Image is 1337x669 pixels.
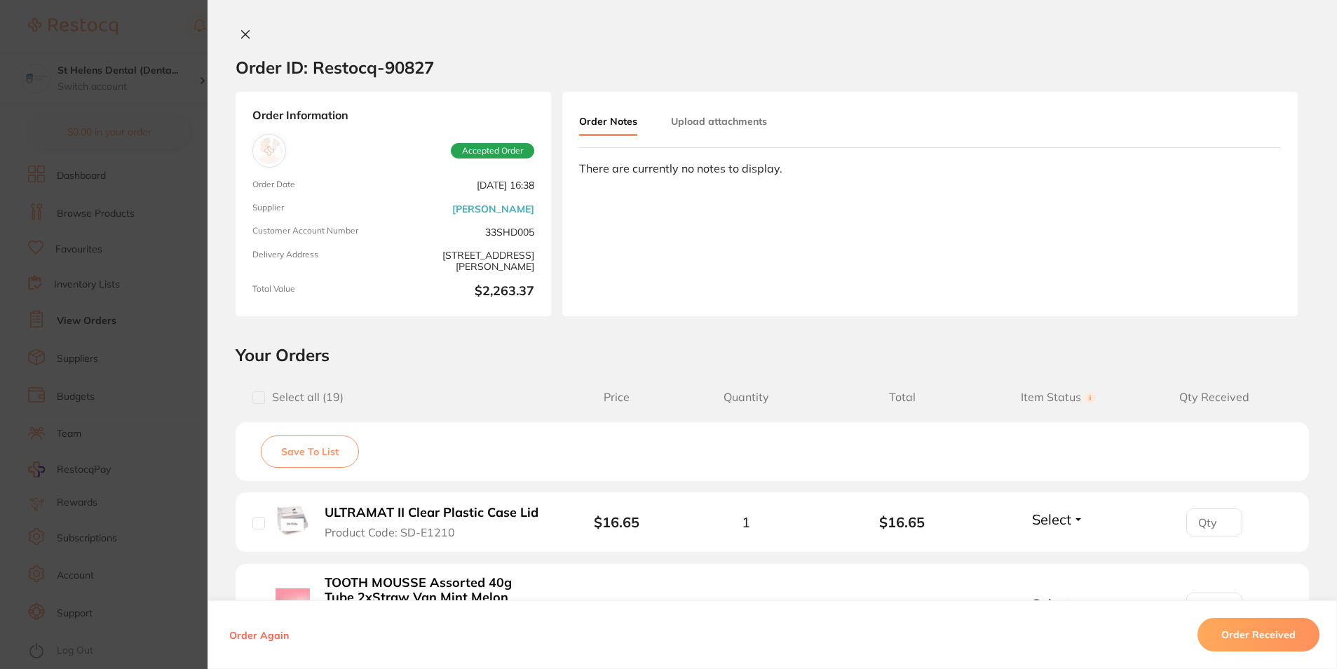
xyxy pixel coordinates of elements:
[590,598,644,616] b: $245.45
[1028,595,1088,613] button: Select
[1032,511,1071,528] span: Select
[252,109,534,123] strong: Order Information
[256,137,283,164] img: Henry Schein Halas
[742,599,750,615] span: 1
[824,391,980,404] span: Total
[252,180,388,191] span: Order Date
[668,391,824,404] span: Quantity
[564,391,668,404] span: Price
[1032,595,1071,613] span: Select
[579,109,637,136] button: Order Notes
[236,57,434,78] h2: Order ID: Restocq- 90827
[1186,593,1242,621] input: Qty
[671,109,767,134] button: Upload attachments
[980,391,1136,404] span: Item Status
[451,143,534,158] span: Accepted Order
[252,226,388,238] span: Customer Account Number
[399,250,534,273] span: [STREET_ADDRESS][PERSON_NAME]
[1136,391,1292,404] span: Qty Received
[265,391,344,404] span: Select all ( 19 )
[252,284,388,299] span: Total Value
[594,513,639,531] b: $16.65
[399,284,534,299] b: $2,263.37
[320,505,543,539] button: ULTRAMAT II Clear Plastic Case Lid Product Code: SD-E1210
[824,599,980,615] b: $245.45
[1186,508,1242,536] input: Qty
[276,588,310,623] img: TOOTH MOUSSE Assorted 40g Tube 2xStraw Van Mint Melon Tfrutti
[276,504,310,538] img: ULTRAMAT II Clear Plastic Case Lid
[1028,511,1088,528] button: Select
[325,576,539,619] b: TOOTH MOUSSE Assorted 40g Tube 2xStraw Van Mint Melon Tfrutti
[399,226,534,238] span: 33SHD005
[225,628,293,641] button: Order Again
[824,514,980,530] b: $16.65
[325,526,455,539] span: Product Code: SD-E1210
[252,250,388,273] span: Delivery Address
[1197,618,1319,651] button: Order Received
[579,162,1281,175] div: There are currently no notes to display.
[320,575,543,638] button: TOOTH MOUSSE Assorted 40g Tube 2xStraw Van Mint Melon Tfrutti Product Code: GC-[GEOGRAPHIC_DATA]
[252,203,388,215] span: Supplier
[236,344,1309,365] h2: Your Orders
[399,180,534,191] span: [DATE] 16:38
[452,203,534,215] a: [PERSON_NAME]
[742,514,750,530] span: 1
[261,435,359,468] button: Save To List
[325,506,538,520] b: ULTRAMAT II Clear Plastic Case Lid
